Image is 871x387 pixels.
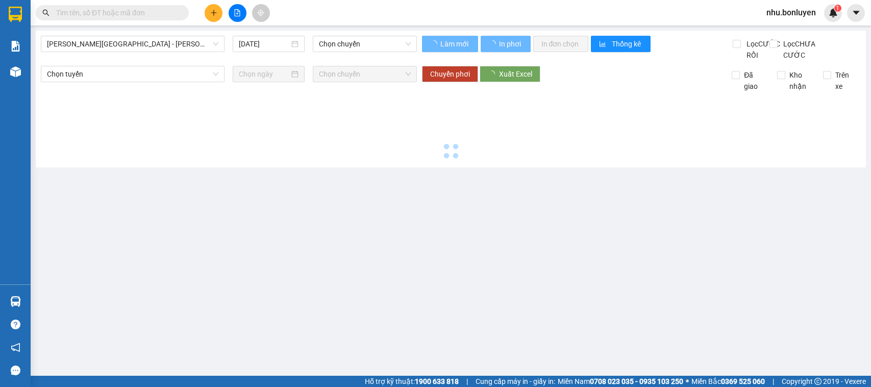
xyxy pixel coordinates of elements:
[239,68,289,80] input: Chọn ngày
[533,36,589,52] button: In đơn chọn
[591,36,651,52] button: bar-chartThống kê
[779,38,825,61] span: Lọc CHƯA CƯỚC
[758,6,824,19] span: nhu.bonluyen
[11,343,20,352] span: notification
[234,9,241,16] span: file-add
[47,36,218,52] span: Phú Quốc - Sài Gòn - Bình Phước
[481,36,531,52] button: In phơi
[319,36,410,52] span: Chọn chuyến
[834,5,841,12] sup: 1
[691,376,765,387] span: Miền Bắc
[422,66,478,82] button: Chuyển phơi
[686,379,689,383] span: ⚪️
[430,40,439,47] span: loading
[440,38,470,50] span: Làm mới
[599,40,608,49] span: bar-chart
[466,376,468,387] span: |
[365,376,459,387] span: Hỗ trợ kỹ thuật:
[252,4,270,22] button: aim
[229,4,246,22] button: file-add
[476,376,555,387] span: Cung cấp máy in - giấy in:
[831,69,861,92] span: Trên xe
[9,7,22,22] img: logo-vxr
[10,41,21,52] img: solution-icon
[590,377,683,385] strong: 0708 023 035 - 0935 103 250
[47,66,218,82] span: Chọn tuyến
[852,8,861,17] span: caret-down
[836,5,839,12] span: 1
[319,66,410,82] span: Chọn chuyến
[740,69,769,92] span: Đã giao
[205,4,222,22] button: plus
[721,377,765,385] strong: 0369 525 060
[422,36,478,52] button: Làm mới
[558,376,683,387] span: Miền Nam
[480,66,540,82] button: Xuất Excel
[257,9,264,16] span: aim
[11,366,20,375] span: message
[785,69,815,92] span: Kho nhận
[415,377,459,385] strong: 1900 633 818
[489,40,497,47] span: loading
[829,8,838,17] img: icon-new-feature
[239,38,289,50] input: 11/10/2025
[847,4,865,22] button: caret-down
[10,296,21,307] img: warehouse-icon
[10,66,21,77] img: warehouse-icon
[42,9,49,16] span: search
[56,7,177,18] input: Tìm tên, số ĐT hoặc mã đơn
[814,378,822,385] span: copyright
[742,38,782,61] span: Lọc CƯỚC RỒI
[612,38,642,50] span: Thống kê
[210,9,217,16] span: plus
[499,38,522,50] span: In phơi
[773,376,774,387] span: |
[11,320,20,329] span: question-circle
